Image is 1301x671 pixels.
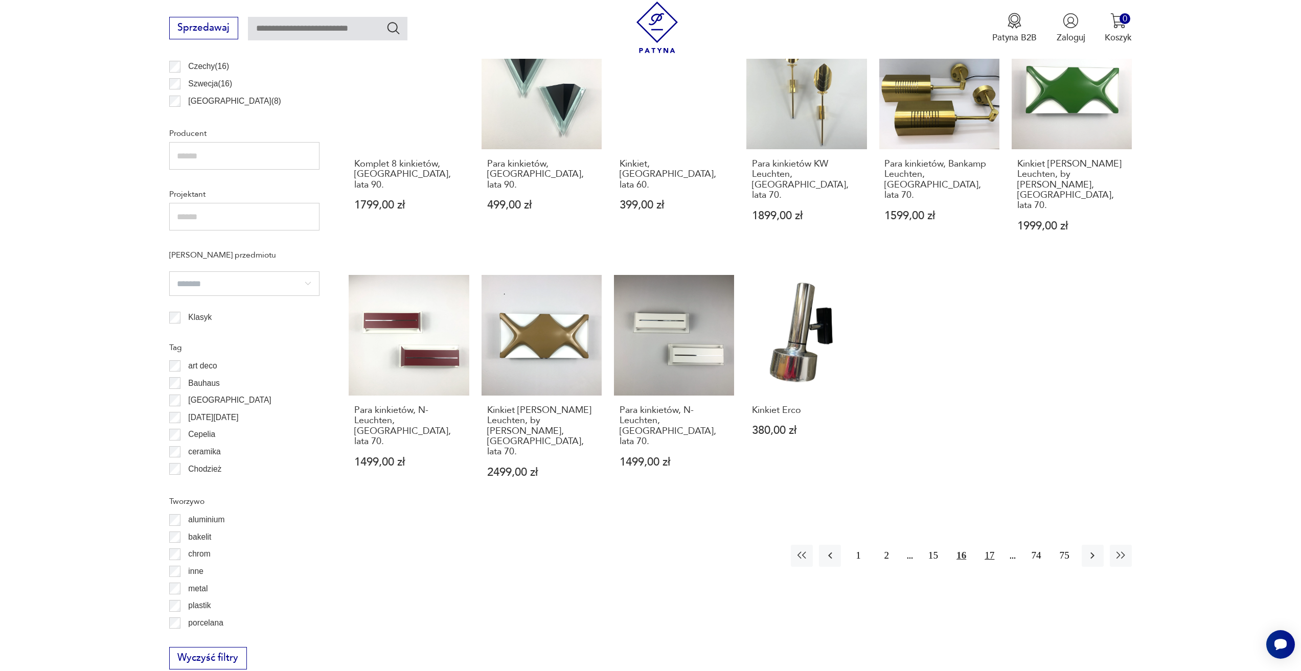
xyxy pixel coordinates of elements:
[1120,13,1130,24] div: 0
[188,479,219,493] p: Ćmielów
[188,599,211,612] p: plastik
[169,647,247,669] button: Wyczyść filtry
[752,405,861,415] h3: Kinkiet Erco
[188,513,224,526] p: aluminium
[620,200,729,211] p: 399,00 zł
[1105,32,1132,43] p: Koszyk
[1017,159,1127,211] h3: Kinkiet [PERSON_NAME] Leuchten, by [PERSON_NAME], [GEOGRAPHIC_DATA], lata 70.
[1017,221,1127,232] p: 1999,00 zł
[752,211,861,221] p: 1899,00 zł
[1057,13,1085,43] button: Zaloguj
[978,545,1000,567] button: 17
[354,405,464,447] h3: Para kinkietów, N-Leuchten, [GEOGRAPHIC_DATA], lata 70.
[1110,13,1126,29] img: Ikona koszyka
[169,25,238,33] a: Sprzedawaj
[188,445,220,458] p: ceramika
[169,188,319,201] p: Projektant
[1025,545,1047,567] button: 74
[487,159,597,190] h3: Para kinkietów, [GEOGRAPHIC_DATA], lata 90.
[847,545,869,567] button: 1
[884,159,994,201] h3: Para kinkietów, Bankamp Leuchten, [GEOGRAPHIC_DATA], lata 70.
[188,359,217,373] p: art deco
[746,29,866,255] a: Para kinkietów KW Leuchten, Niemcy, lata 70.Para kinkietów KW Leuchten, [GEOGRAPHIC_DATA], lata 7...
[1063,13,1079,29] img: Ikonka użytkownika
[188,616,223,630] p: porcelana
[1105,13,1132,43] button: 0Koszyk
[188,565,203,578] p: inne
[188,311,212,324] p: Klasyk
[746,275,866,501] a: Kinkiet ErcoKinkiet Erco380,00 zł
[487,467,597,478] p: 2499,00 zł
[992,32,1037,43] p: Patyna B2B
[354,457,464,468] p: 1499,00 zł
[188,633,214,646] p: porcelit
[169,341,319,354] p: Tag
[188,428,215,441] p: Cepelia
[188,462,221,476] p: Chodzież
[188,77,232,90] p: Szwecja ( 16 )
[752,159,861,201] h3: Para kinkietów KW Leuchten, [GEOGRAPHIC_DATA], lata 70.
[188,582,208,595] p: metal
[922,545,944,567] button: 15
[752,425,861,436] p: 380,00 zł
[188,95,281,108] p: [GEOGRAPHIC_DATA] ( 8 )
[188,60,229,73] p: Czechy ( 16 )
[169,248,319,262] p: [PERSON_NAME] przedmiotu
[188,377,220,390] p: Bauhaus
[884,211,994,221] p: 1599,00 zł
[169,127,319,140] p: Producent
[1054,545,1076,567] button: 75
[354,159,464,190] h3: Komplet 8 kinkietów, [GEOGRAPHIC_DATA], lata 90.
[188,411,238,424] p: [DATE][DATE]
[487,405,597,457] h3: Kinkiet [PERSON_NAME] Leuchten, by [PERSON_NAME], [GEOGRAPHIC_DATA], lata 70.
[188,530,211,544] p: bakelit
[386,20,401,35] button: Szukaj
[1012,29,1132,255] a: Kinkiet Neuhaus Leuchten, by Klaus Link, Niemcy, lata 70.Kinkiet [PERSON_NAME] Leuchten, by [PERS...
[1007,13,1022,29] img: Ikona medalu
[354,200,464,211] p: 1799,00 zł
[482,29,602,255] a: Para kinkietów, Niemcy, lata 90.Para kinkietów, [GEOGRAPHIC_DATA], lata 90.499,00 zł
[349,275,469,501] a: Para kinkietów, N-Leuchten, Niemcy, lata 70.Para kinkietów, N-Leuchten, [GEOGRAPHIC_DATA], lata 7...
[992,13,1037,43] button: Patyna B2B
[188,547,210,561] p: chrom
[620,159,729,190] h3: Kinkiet, [GEOGRAPHIC_DATA], lata 60.
[879,29,999,255] a: Para kinkietów, Bankamp Leuchten, Niemcy, lata 70.Para kinkietów, Bankamp Leuchten, [GEOGRAPHIC_D...
[487,200,597,211] p: 499,00 zł
[876,545,898,567] button: 2
[482,275,602,501] a: Kinkiet Neuhaus Leuchten, by Klaus Link, Niemcy, lata 70.Kinkiet [PERSON_NAME] Leuchten, by [PERS...
[188,111,281,125] p: [GEOGRAPHIC_DATA] ( 6 )
[169,17,238,39] button: Sprzedawaj
[1266,630,1295,659] iframe: Smartsupp widget button
[188,394,271,407] p: [GEOGRAPHIC_DATA]
[614,275,734,501] a: Para kinkietów, N-Leuchten, Niemcy, lata 70.Para kinkietów, N-Leuchten, [GEOGRAPHIC_DATA], lata 7...
[169,495,319,508] p: Tworzywo
[620,457,729,468] p: 1499,00 zł
[614,29,734,255] a: Kinkiet, Niemcy, lata 60.Kinkiet, [GEOGRAPHIC_DATA], lata 60.399,00 zł
[950,545,972,567] button: 16
[992,13,1037,43] a: Ikona medaluPatyna B2B
[349,29,469,255] a: Komplet 8 kinkietów, Niemcy, lata 90.Komplet 8 kinkietów, [GEOGRAPHIC_DATA], lata 90.1799,00 zł
[631,2,683,53] img: Patyna - sklep z meblami i dekoracjami vintage
[1057,32,1085,43] p: Zaloguj
[620,405,729,447] h3: Para kinkietów, N-Leuchten, [GEOGRAPHIC_DATA], lata 70.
